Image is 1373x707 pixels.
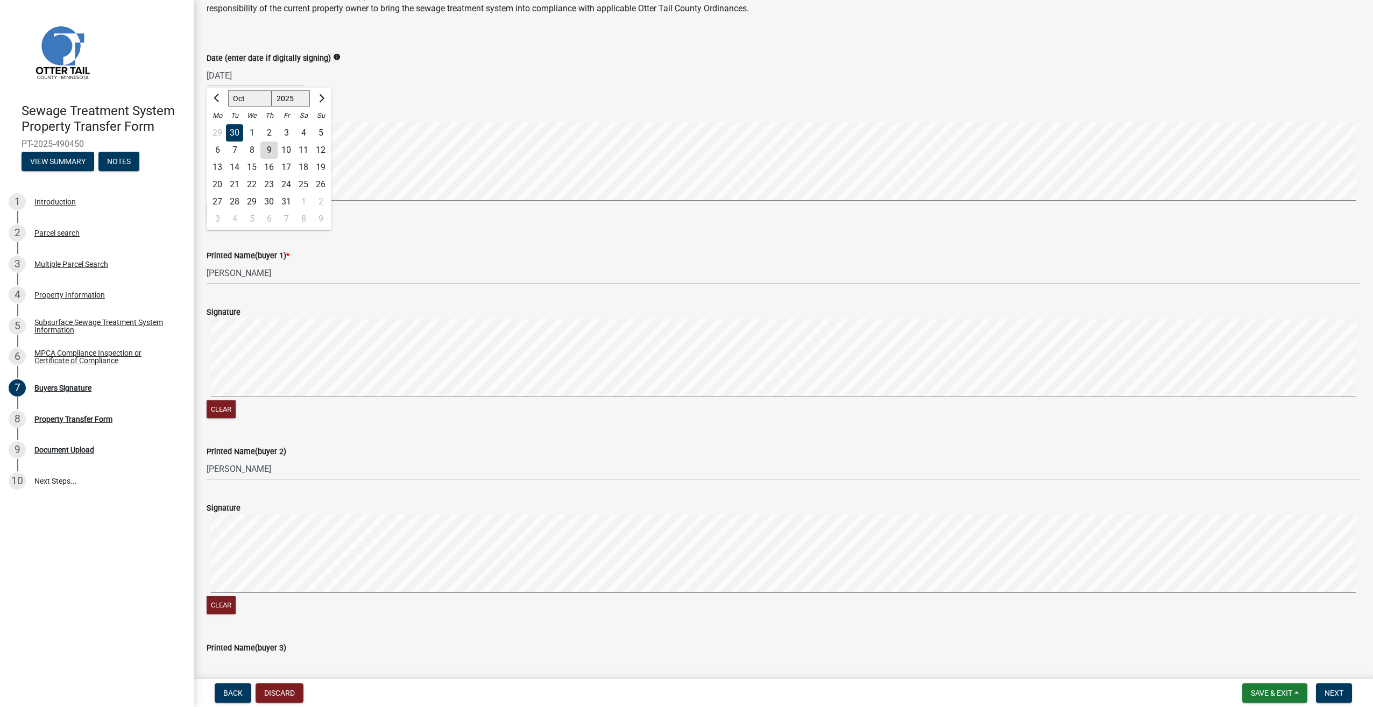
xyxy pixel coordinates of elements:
div: Thursday, October 2, 2025 [260,124,278,142]
div: Monday, November 3, 2025 [209,210,226,228]
div: Tuesday, October 28, 2025 [226,193,243,210]
div: Sa [295,107,312,124]
div: Sunday, October 19, 2025 [312,159,329,176]
div: Tuesday, October 21, 2025 [226,176,243,193]
div: Document Upload [34,446,94,454]
div: 5 [312,124,329,142]
div: 29 [243,193,260,210]
button: Back [215,683,251,703]
button: Clear [207,400,236,418]
div: Wednesday, October 15, 2025 [243,159,260,176]
div: 20 [209,176,226,193]
button: Notes [98,152,139,171]
div: Monday, September 29, 2025 [209,124,226,142]
div: Friday, October 31, 2025 [278,193,295,210]
div: Saturday, November 8, 2025 [295,210,312,228]
div: 11 [295,142,312,159]
div: 19 [312,159,329,176]
div: 6 [209,142,226,159]
div: 9 [312,210,329,228]
div: 17 [278,159,295,176]
div: Friday, October 17, 2025 [278,159,295,176]
div: 13 [209,159,226,176]
div: Monday, October 20, 2025 [209,176,226,193]
button: Previous month [211,90,224,107]
select: Select year [272,90,310,107]
div: 24 [278,176,295,193]
div: Thursday, October 30, 2025 [260,193,278,210]
div: 2 [312,193,329,210]
div: 8 [243,142,260,159]
span: Back [223,689,243,697]
div: 1 [243,124,260,142]
div: 15 [243,159,260,176]
button: Clear [207,596,236,614]
div: 18 [295,159,312,176]
div: Thursday, November 6, 2025 [260,210,278,228]
div: Parcel search [34,229,80,237]
div: Saturday, October 25, 2025 [295,176,312,193]
div: Saturday, October 18, 2025 [295,159,312,176]
div: Tuesday, October 7, 2025 [226,142,243,159]
div: 7 [278,210,295,228]
div: Wednesday, October 1, 2025 [243,124,260,142]
div: 25 [295,176,312,193]
button: Save & Exit [1242,683,1307,703]
button: Discard [256,683,303,703]
div: Saturday, October 4, 2025 [295,124,312,142]
div: 14 [226,159,243,176]
div: 2 [9,224,26,242]
div: Property Transfer Form [34,415,112,423]
label: Date (enter date if digitally signing) [207,55,331,62]
div: 31 [278,193,295,210]
div: 8 [9,411,26,428]
div: Tuesday, October 14, 2025 [226,159,243,176]
div: 29 [209,124,226,142]
label: Signature [207,505,240,512]
div: Introduction [34,198,76,206]
div: Wednesday, October 29, 2025 [243,193,260,210]
div: 1 [9,193,26,210]
div: Friday, October 10, 2025 [278,142,295,159]
div: 12 [312,142,329,159]
div: 28 [226,193,243,210]
div: We [243,107,260,124]
div: Sunday, November 2, 2025 [312,193,329,210]
select: Select month [228,90,272,107]
h4: Sewage Treatment System Property Transfer Form [22,103,185,135]
div: 4 [226,210,243,228]
div: Mo [209,107,226,124]
div: Wednesday, October 8, 2025 [243,142,260,159]
label: Signature [207,309,240,316]
div: Monday, October 6, 2025 [209,142,226,159]
div: 3 [9,256,26,273]
button: Next [1316,683,1352,703]
div: Friday, October 24, 2025 [278,176,295,193]
div: 26 [312,176,329,193]
div: 3 [209,210,226,228]
div: 30 [260,193,278,210]
div: Wednesday, November 5, 2025 [243,210,260,228]
div: 22 [243,176,260,193]
div: 10 [278,142,295,159]
input: mm/dd/yyyy [207,65,305,87]
div: MPCA Compliance Inspection or Certificate of Compliance [34,349,176,364]
div: Friday, November 7, 2025 [278,210,295,228]
div: 16 [260,159,278,176]
span: Next [1325,689,1343,697]
div: 6 [260,210,278,228]
div: Tuesday, November 4, 2025 [226,210,243,228]
div: Thursday, October 9, 2025 [260,142,278,159]
div: 2 [260,124,278,142]
span: Save & Exit [1251,689,1292,697]
div: Subsurface Sewage Treatment System Information [34,319,176,334]
div: 7 [9,379,26,397]
div: 10 [9,472,26,490]
img: Otter Tail County, Minnesota [22,11,102,92]
div: 23 [260,176,278,193]
div: Wednesday, October 22, 2025 [243,176,260,193]
div: 27 [209,193,226,210]
label: Printed Name(buyer 2) [207,448,286,456]
div: Saturday, November 1, 2025 [295,193,312,210]
span: PT-2025-490450 [22,139,172,149]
